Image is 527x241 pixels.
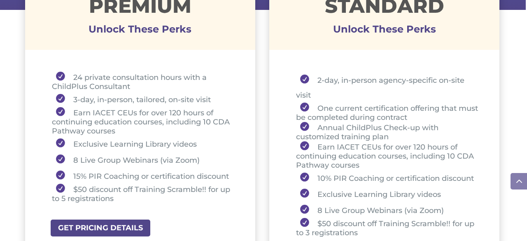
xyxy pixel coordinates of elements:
[296,141,479,170] li: Earn IACET CEUs for over 120 hours of continuing education courses, including 10 CDA Pathway courses
[52,168,235,184] li: 15% PIR Coaching or certification discount
[25,29,255,33] h3: Unlock These Perks
[296,186,479,202] li: Exclusive Learning Library videos
[269,29,499,33] h3: Unlock These Perks
[296,122,479,141] li: Annual ChildPlus Check-up with customized training plan
[52,72,235,91] li: 24 private consultation hours with a ChildPlus Consultant
[296,218,479,237] li: $50 discount off Training Scramble!! for up to 3 registrations
[50,219,151,237] a: GET PRICING DETAILS
[52,184,235,203] li: $50 discount off Training Scramble!! for up to 5 registrations
[296,202,479,218] li: 8 Live Group Webinars (via Zoom)
[296,170,479,186] li: 10% PIR Coaching or certification discount
[52,107,235,136] li: Earn IACET CEUs for over 120 hours of continuing education courses, including 10 CDA Pathway courses
[52,152,235,168] li: 8 Live Group Webinars (via Zoom)
[296,72,479,103] li: 2-day, in-person agency-specific on-site visit
[52,136,235,152] li: Exclusive Learning Library videos
[52,91,235,107] li: 3-day, in-person, tailored, on-site visit
[296,103,479,122] li: One current certification offering that must be completed during contract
